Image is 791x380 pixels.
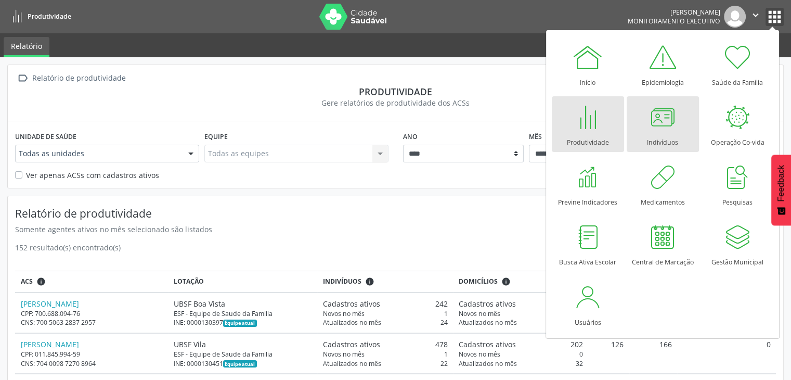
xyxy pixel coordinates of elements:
span: ACS [21,277,33,286]
i:  [15,71,30,86]
a: Relatório [4,37,49,57]
div: 24 [322,318,447,327]
span: Todas as unidades [19,148,178,159]
span: Indivíduos [322,277,361,286]
div: 160 [458,298,583,309]
div: CPF: 700.688.094-76 [21,309,163,318]
a: Saúde da Família [702,36,774,92]
div: 0 [458,309,583,318]
span: Feedback [776,165,786,201]
span: Atualizados no mês [458,359,516,368]
td: 0 [677,333,776,374]
a: Gestão Municipal [702,216,774,272]
label: Ver apenas ACSs com cadastros ativos [26,170,159,181]
span: Cadastros ativos [322,298,380,309]
i: ACSs que estiveram vinculados a uma UBS neste período, mesmo sem produtividade. [36,277,46,286]
label: Unidade de saúde [15,129,76,145]
a: Medicamentos [627,156,699,212]
div: 202 [458,339,583,350]
a: Indivíduos [627,96,699,152]
span: Esta é a equipe atual deste Agente [223,320,257,327]
h4: Relatório de produtividade [15,207,726,220]
div: CNS: 700 5063 2837 2957 [21,318,163,327]
th: Lotação [168,271,317,293]
span: Monitoramento Executivo [628,17,720,26]
div: CPF: 011.845.994-59 [21,350,163,359]
div: 32 [458,359,583,368]
label: Ano [403,129,418,145]
div: 242 [322,298,447,309]
img: img [724,6,746,28]
span: Domicílios [458,277,497,286]
div: 0 [458,350,583,359]
a: Epidemiologia [627,36,699,92]
span: Esta é a equipe atual deste Agente [223,360,257,368]
a: [PERSON_NAME] [21,339,79,349]
span: Atualizados no mês [458,318,516,327]
div: [PERSON_NAME] [628,8,720,17]
a:  Relatório de produtividade [15,71,127,86]
i: <div class="text-left"> <div> <strong>Cadastros ativos:</strong> Cadastros que estão vinculados a... [365,277,374,286]
span: Cadastros ativos [458,339,515,350]
div: ESF - Equipe de Saude da Familia [174,350,312,359]
button: apps [766,8,784,26]
button: Feedback - Mostrar pesquisa [771,155,791,225]
div: UBSF Vila [174,339,312,350]
div: 22 [322,359,447,368]
button:  [746,6,766,28]
a: Operação Co-vida [702,96,774,152]
div: ESF - Equipe de Saude da Familia [174,309,312,318]
div: INE: 0000130397 [174,318,312,327]
i:  [750,9,761,21]
a: Previne Indicadores [552,156,624,212]
div: Somente agentes ativos no mês selecionado são listados [15,224,726,235]
span: Atualizados no mês [322,318,381,327]
div: 478 [322,339,447,350]
div: 1 [322,350,447,359]
a: Usuários [552,276,624,332]
i: <div class="text-left"> <div> <strong>Cadastros ativos:</strong> Cadastros que estão vinculados a... [501,277,510,286]
div: 19 [458,318,583,327]
span: Novos no mês [322,350,364,359]
span: Produtividade [28,12,71,21]
span: Cadastros ativos [458,298,515,309]
span: Novos no mês [458,350,500,359]
a: Pesquisas [702,156,774,212]
td: 126 [589,333,629,374]
label: Equipe [204,129,228,145]
a: Início [552,36,624,92]
div: 152 resultado(s) encontrado(s) [15,242,121,260]
div: UBSF Boa Vista [174,298,312,309]
td: 166 [629,333,677,374]
a: [PERSON_NAME] [21,299,79,309]
a: Busca Ativa Escolar [552,216,624,272]
div: Produtividade [15,86,776,97]
div: Gere relatórios de produtividade dos ACSs [15,97,776,108]
label: Mês [529,129,542,145]
a: Central de Marcação [627,216,699,272]
div: CNS: 704 0098 7270 8964 [21,359,163,368]
span: Novos no mês [322,309,364,318]
span: Atualizados no mês [322,359,381,368]
a: Produtividade [7,8,71,25]
div: INE: 0000130451 [174,359,312,368]
span: Cadastros ativos [322,339,380,350]
div: 1 [322,309,447,318]
span: Novos no mês [458,309,500,318]
a: Produtividade [552,96,624,152]
div: Relatório de produtividade [30,71,127,86]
